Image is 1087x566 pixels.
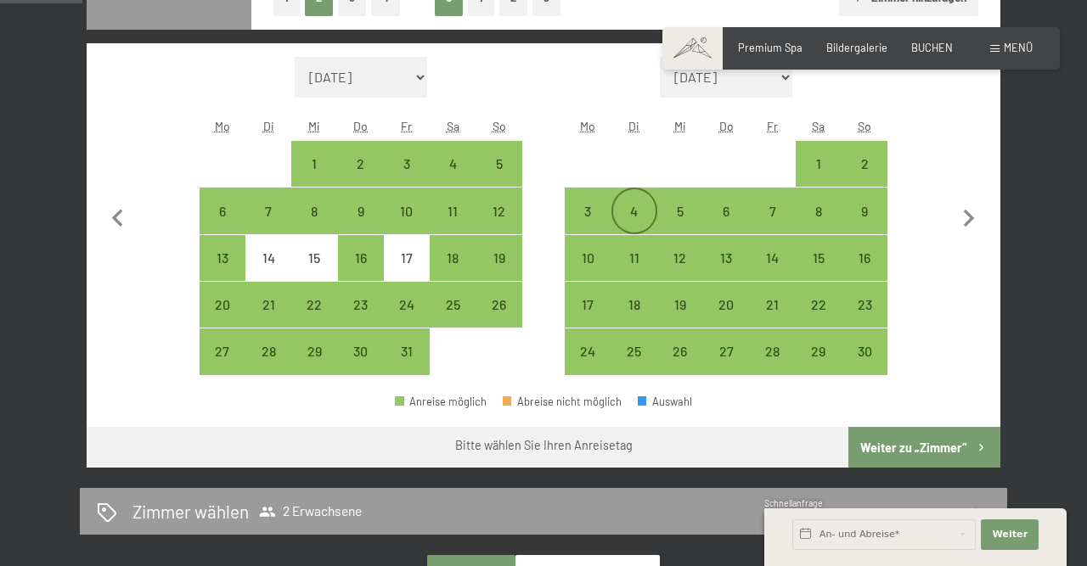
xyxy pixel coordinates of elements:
div: Mon Nov 03 2025 [565,188,611,233]
div: 28 [247,345,290,387]
div: Thu Oct 23 2025 [338,282,384,328]
abbr: Montag [580,119,595,133]
div: 12 [477,205,520,247]
div: Anreise möglich [384,141,430,187]
div: Anreise möglich [338,141,384,187]
div: 29 [293,345,335,387]
div: Wed Oct 29 2025 [291,328,337,374]
div: Fri Oct 31 2025 [384,328,430,374]
div: Anreise möglich [338,235,384,281]
div: Anreise möglich [338,328,384,374]
div: Anreise möglich [291,141,337,187]
div: 23 [340,298,382,340]
div: 15 [293,251,335,294]
div: Anreise möglich [395,396,487,407]
div: 13 [705,251,747,294]
div: 18 [613,298,656,340]
div: Anreise möglich [384,328,430,374]
div: Anreise nicht möglich [384,235,430,281]
div: Sun Nov 23 2025 [842,282,887,328]
div: Tue Oct 14 2025 [245,235,291,281]
div: Wed Oct 08 2025 [291,188,337,233]
div: Sat Oct 18 2025 [430,235,476,281]
div: Anreise möglich [430,235,476,281]
div: Anreise möglich [749,282,795,328]
button: Weiter [981,519,1039,550]
div: Anreise möglich [703,188,749,233]
div: Tue Nov 25 2025 [611,328,657,374]
div: 19 [477,251,520,294]
div: Anreise möglich [796,282,842,328]
div: Sun Nov 09 2025 [842,188,887,233]
div: 30 [340,345,382,387]
abbr: Donnerstag [353,119,368,133]
div: Anreise möglich [796,188,842,233]
button: Nächster Monat [951,57,987,376]
div: 28 [751,345,793,387]
div: 10 [386,205,428,247]
div: 19 [659,298,701,340]
div: Sun Nov 02 2025 [842,141,887,187]
div: Sat Oct 25 2025 [430,282,476,328]
div: Sat Nov 08 2025 [796,188,842,233]
div: 20 [705,298,747,340]
div: 3 [386,157,428,199]
div: Fri Oct 24 2025 [384,282,430,328]
div: 21 [247,298,290,340]
div: Anreise möglich [430,282,476,328]
div: 2 [340,157,382,199]
div: Fri Oct 10 2025 [384,188,430,233]
button: Weiter zu „Zimmer“ [848,427,1000,468]
abbr: Mittwoch [674,119,686,133]
div: Anreise möglich [796,141,842,187]
div: 1 [293,157,335,199]
div: Anreise möglich [476,235,521,281]
div: Fri Nov 28 2025 [749,328,795,374]
div: Sun Oct 26 2025 [476,282,521,328]
div: Fri Oct 17 2025 [384,235,430,281]
div: 29 [797,345,840,387]
div: Anreise möglich [611,235,657,281]
div: 27 [201,345,244,387]
div: Thu Nov 27 2025 [703,328,749,374]
div: Tue Nov 11 2025 [611,235,657,281]
div: Anreise möglich [291,328,337,374]
div: 25 [613,345,656,387]
div: Anreise möglich [338,188,384,233]
div: Abreise nicht möglich [503,396,622,407]
div: Anreise möglich [611,282,657,328]
div: Anreise möglich [703,235,749,281]
div: Tue Oct 28 2025 [245,328,291,374]
div: Sun Nov 30 2025 [842,328,887,374]
div: 23 [843,298,886,340]
div: Anreise möglich [476,141,521,187]
abbr: Freitag [401,119,412,133]
div: Anreise möglich [749,235,795,281]
div: 8 [797,205,840,247]
div: 30 [843,345,886,387]
div: 8 [293,205,335,247]
abbr: Dienstag [628,119,639,133]
div: 16 [843,251,886,294]
div: Anreise möglich [291,282,337,328]
div: 11 [431,205,474,247]
div: Sat Oct 11 2025 [430,188,476,233]
span: Schnellanfrage [764,498,823,508]
div: Anreise möglich [476,282,521,328]
div: Tue Nov 04 2025 [611,188,657,233]
div: Wed Oct 01 2025 [291,141,337,187]
div: Anreise möglich [565,282,611,328]
div: Anreise möglich [200,328,245,374]
div: 15 [797,251,840,294]
div: Anreise möglich [565,235,611,281]
div: 9 [843,205,886,247]
div: Thu Oct 16 2025 [338,235,384,281]
a: BUCHEN [911,41,953,54]
div: Wed Nov 12 2025 [657,235,703,281]
div: Tue Oct 21 2025 [245,282,291,328]
abbr: Mittwoch [308,119,320,133]
abbr: Montag [215,119,230,133]
a: Premium Spa [738,41,803,54]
